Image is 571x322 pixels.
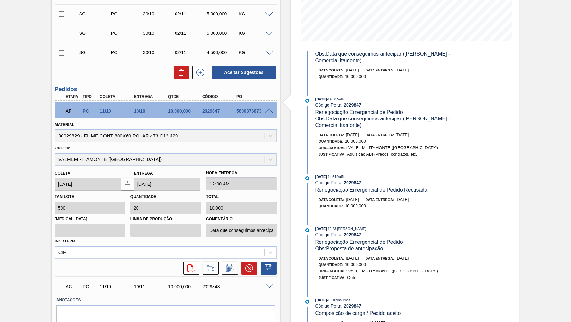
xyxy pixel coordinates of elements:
[344,102,361,108] strong: 2029847
[336,227,366,231] span: : [PERSON_NAME]
[109,11,145,16] div: Pedido de Compra
[55,239,75,243] label: Incoterm
[237,31,272,36] div: KG
[141,31,177,36] div: 30/10/2025
[327,175,336,179] span: - 14:54
[348,269,438,273] span: VALFILM - ITAMONTE ([GEOGRAPHIC_DATA])
[81,109,99,114] div: Pedido de Compra
[55,214,125,224] label: [MEDICAL_DATA]
[208,65,277,80] div: Aceitar Sugestões
[78,50,113,55] div: Sugestão Criada
[55,171,70,175] label: Coleta
[55,178,121,191] input: dd/mm/yyyy
[205,50,241,55] div: 4.500,000
[345,204,366,208] span: 10.000,000
[344,180,361,185] strong: 2029847
[55,86,277,93] h3: Pedidos
[201,109,239,114] div: 2029847
[315,298,327,302] span: [DATE]
[132,109,170,114] div: 13/10/2025
[315,51,452,63] span: Obs: Data que conseguimos antecipar ([PERSON_NAME] - Comercial Itamonte)
[132,94,170,99] div: Entrega
[366,68,394,72] span: Data entrega:
[319,146,347,150] span: Origem Atual:
[98,284,136,289] div: 11/10/2025
[78,31,113,36] div: Sugestão Criada
[206,214,277,224] label: Comentário
[319,276,346,279] span: Justificativa:
[396,197,409,202] span: [DATE]
[58,250,66,255] div: CIF
[315,232,468,237] div: Código Portal:
[319,139,343,143] span: Quantidade :
[141,50,177,55] div: 30/10/2025
[206,194,219,199] label: Total
[98,109,136,114] div: 11/10/2025
[327,298,336,302] span: - 15:10
[173,31,209,36] div: 02/11/2025
[66,284,80,289] p: AC
[396,132,409,137] span: [DATE]
[55,194,74,199] label: Tam lote
[344,303,361,308] strong: 2029847
[344,232,361,237] strong: 2029847
[346,132,359,137] span: [DATE]
[134,171,153,175] label: Entrega
[366,256,394,260] span: Data entrega:
[167,284,205,289] div: 10.000,000
[315,303,468,308] div: Código Portal:
[78,11,113,16] div: Sugestão Criada
[305,99,309,103] img: atual
[167,94,205,99] div: Qtde
[237,50,272,55] div: KG
[109,50,145,55] div: Pedido de Compra
[55,146,71,150] label: Origem
[315,227,327,231] span: [DATE]
[366,198,394,202] span: Data entrega:
[319,256,344,260] span: Data coleta:
[64,279,81,294] div: Aguardando Composição de Carga
[235,94,273,99] div: PO
[121,178,134,191] button: locked
[173,11,209,16] div: 02/11/2025
[327,227,336,231] span: - 12:23
[64,104,81,118] div: Aguardando Faturamento
[319,204,343,208] span: Quantidade :
[315,246,383,251] span: Obs: Proposta de antecipação
[130,194,156,199] label: Quantidade
[305,176,309,180] img: atual
[315,175,327,179] span: [DATE]
[315,180,468,185] div: Código Portal:
[315,239,403,245] span: Renegociação Emergencial de Pedido
[315,116,452,128] span: Obs: Data que conseguimos antecipar ([PERSON_NAME] - Comercial Itamonte)
[170,66,189,79] div: Excluir Sugestões
[396,256,409,260] span: [DATE]
[205,31,241,36] div: 5.000,000
[205,11,241,16] div: 5.000,000
[315,102,468,108] div: Código Portal:
[201,284,239,289] div: 2029848
[319,269,347,273] span: Origem Atual:
[173,50,209,55] div: 02/11/2025
[336,175,347,179] span: : Valfilm
[238,262,257,275] div: Cancelar pedido
[130,214,201,224] label: Linha de Produção
[55,122,74,127] label: Material
[81,94,99,99] div: Tipo
[124,180,131,188] img: locked
[81,284,99,289] div: Pedido de Compra
[98,94,136,99] div: Coleta
[167,109,205,114] div: 10.000,000
[315,97,327,101] span: [DATE]
[180,262,199,275] div: Abrir arquivo PDF
[315,109,403,115] span: Renegociação Emergencial de Pedido
[336,97,347,101] span: : Valfilm
[56,296,275,305] label: Anotações
[219,262,238,275] div: Informar alteração no pedido
[319,68,344,72] span: Data coleta:
[64,94,81,99] div: Etapa
[346,256,359,260] span: [DATE]
[132,284,170,289] div: 10/11/2025
[396,68,409,72] span: [DATE]
[319,263,343,267] span: Quantidade :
